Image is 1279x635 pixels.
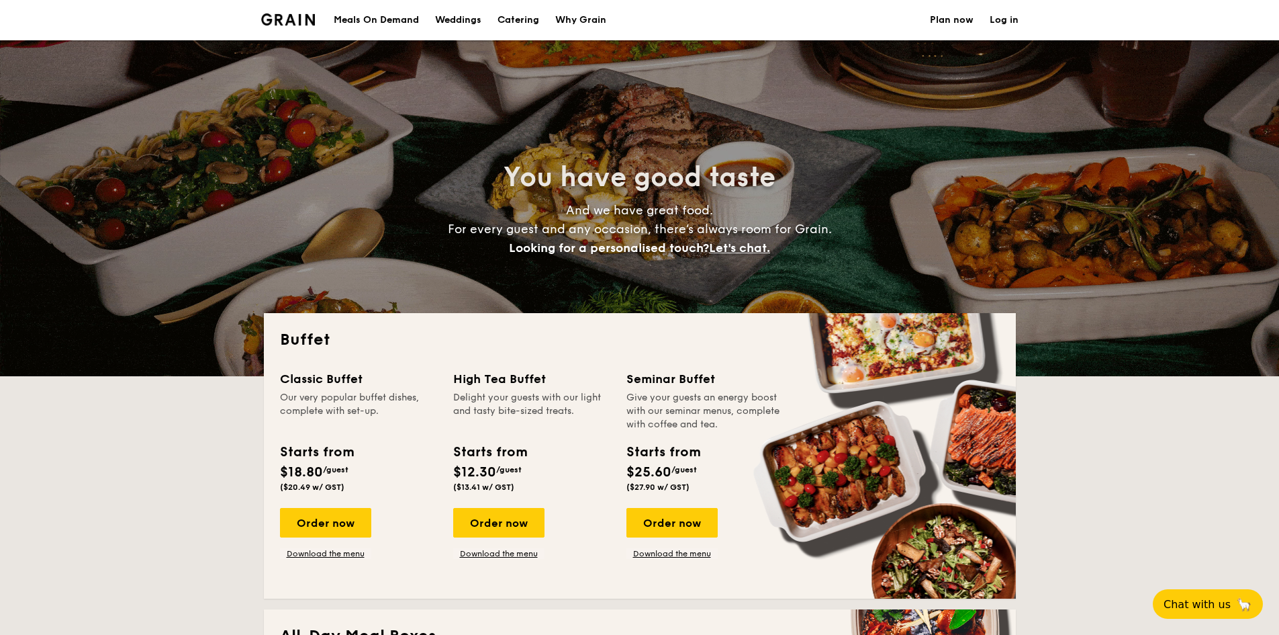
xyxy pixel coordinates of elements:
[280,329,1000,351] h2: Buffet
[509,241,709,255] span: Looking for a personalised touch?
[453,391,610,431] div: Delight your guests with our light and tasty bite-sized treats.
[448,203,832,255] span: And we have great food. For every guest and any occasion, there’s always room for Grain.
[671,465,697,474] span: /guest
[626,482,690,492] span: ($27.90 w/ GST)
[496,465,522,474] span: /guest
[280,370,437,388] div: Classic Buffet
[280,391,437,431] div: Our very popular buffet dishes, complete with set-up.
[1164,598,1231,611] span: Chat with us
[626,442,700,462] div: Starts from
[453,464,496,480] span: $12.30
[280,482,344,492] span: ($20.49 w/ GST)
[626,464,671,480] span: $25.60
[453,442,526,462] div: Starts from
[626,370,784,388] div: Seminar Buffet
[453,548,544,559] a: Download the menu
[504,161,775,194] span: You have good taste
[453,508,544,538] div: Order now
[453,482,514,492] span: ($13.41 w/ GST)
[453,370,610,388] div: High Tea Buffet
[280,548,371,559] a: Download the menu
[626,548,718,559] a: Download the menu
[280,508,371,538] div: Order now
[626,508,718,538] div: Order now
[709,241,770,255] span: Let's chat.
[323,465,348,474] span: /guest
[1153,589,1263,619] button: Chat with us🦙
[261,13,316,26] img: Grain
[280,442,353,462] div: Starts from
[626,391,784,431] div: Give your guests an energy boost with our seminar menus, complete with coffee and tea.
[280,464,323,480] span: $18.80
[1236,597,1252,612] span: 🦙
[261,13,316,26] a: Logotype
